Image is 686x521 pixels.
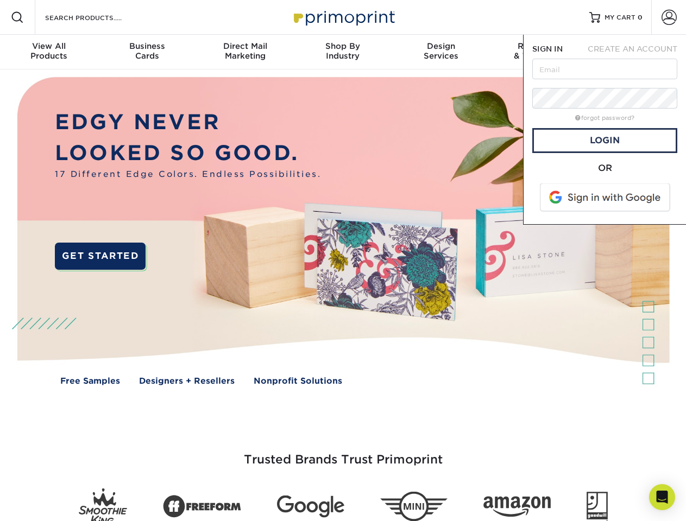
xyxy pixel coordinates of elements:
img: Amazon [483,497,551,517]
h3: Trusted Brands Trust Primoprint [26,427,661,480]
p: LOOKED SO GOOD. [55,138,321,169]
input: SEARCH PRODUCTS..... [44,11,150,24]
a: forgot password? [575,115,634,122]
div: Open Intercom Messenger [649,484,675,510]
input: Email [532,59,677,79]
iframe: Google Customer Reviews [3,488,92,517]
img: Primoprint [289,5,398,29]
a: Shop ByIndustry [294,35,392,69]
a: GET STARTED [55,243,146,270]
span: Shop By [294,41,392,51]
span: 17 Different Edge Colors. Endless Possibilities. [55,168,321,181]
p: EDGY NEVER [55,107,321,138]
img: Google [277,495,344,518]
span: Business [98,41,196,51]
div: Industry [294,41,392,61]
a: DesignServices [392,35,490,69]
a: Designers + Resellers [139,375,235,387]
span: Direct Mail [196,41,294,51]
a: Login [532,128,677,153]
div: Services [392,41,490,61]
a: Free Samples [60,375,120,387]
span: 0 [638,14,643,21]
span: MY CART [605,13,635,22]
a: Nonprofit Solutions [254,375,342,387]
div: Cards [98,41,196,61]
span: CREATE AN ACCOUNT [588,45,677,53]
img: Goodwill [587,492,608,521]
span: Resources [490,41,588,51]
a: Direct MailMarketing [196,35,294,69]
div: Marketing [196,41,294,61]
span: Design [392,41,490,51]
a: BusinessCards [98,35,196,69]
a: Resources& Templates [490,35,588,69]
div: & Templates [490,41,588,61]
span: SIGN IN [532,45,563,53]
div: OR [532,162,677,175]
